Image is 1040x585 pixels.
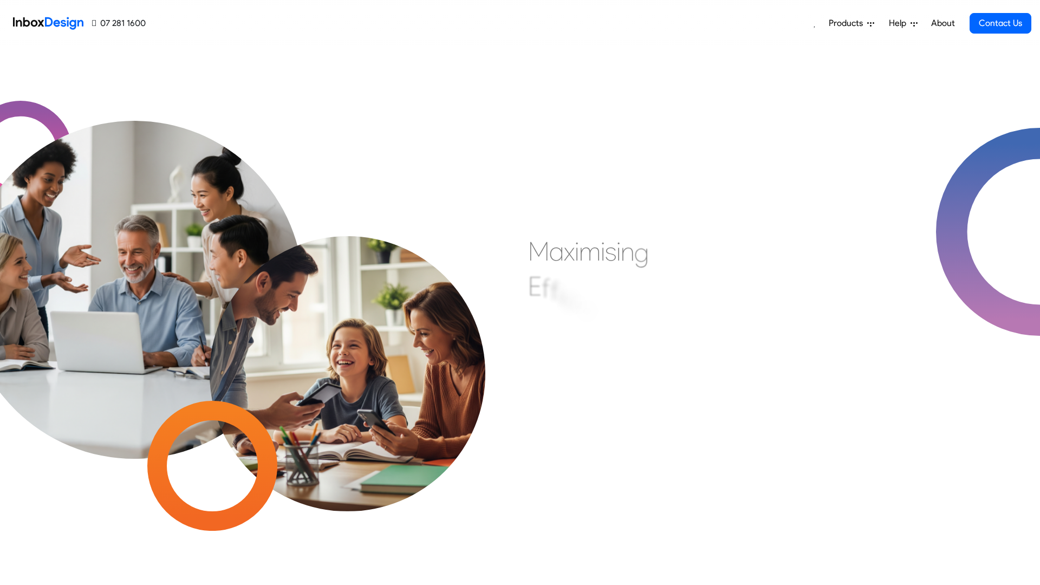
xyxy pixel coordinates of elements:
div: i [616,235,621,268]
div: Maximising Efficient & Engagement, Connecting Schools, Families, and Students. [528,235,791,398]
div: f [550,275,559,307]
div: i [576,287,581,319]
div: i [575,235,579,268]
a: Help [885,12,922,34]
div: n [594,298,608,330]
div: e [581,292,594,324]
div: f [542,272,550,304]
div: x [564,235,575,268]
div: i [601,235,605,268]
a: 07 281 1600 [92,17,146,30]
a: Products [824,12,879,34]
div: m [579,235,601,268]
a: Contact Us [970,13,1031,34]
div: n [621,235,634,268]
div: i [559,278,563,310]
div: E [528,270,542,302]
img: parents_with_child.png [175,167,520,511]
span: Help [889,17,911,30]
div: a [549,235,564,268]
span: Products [829,17,867,30]
div: g [634,236,649,268]
div: s [605,235,616,268]
div: M [528,235,549,268]
a: About [928,12,958,34]
div: c [563,282,576,315]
